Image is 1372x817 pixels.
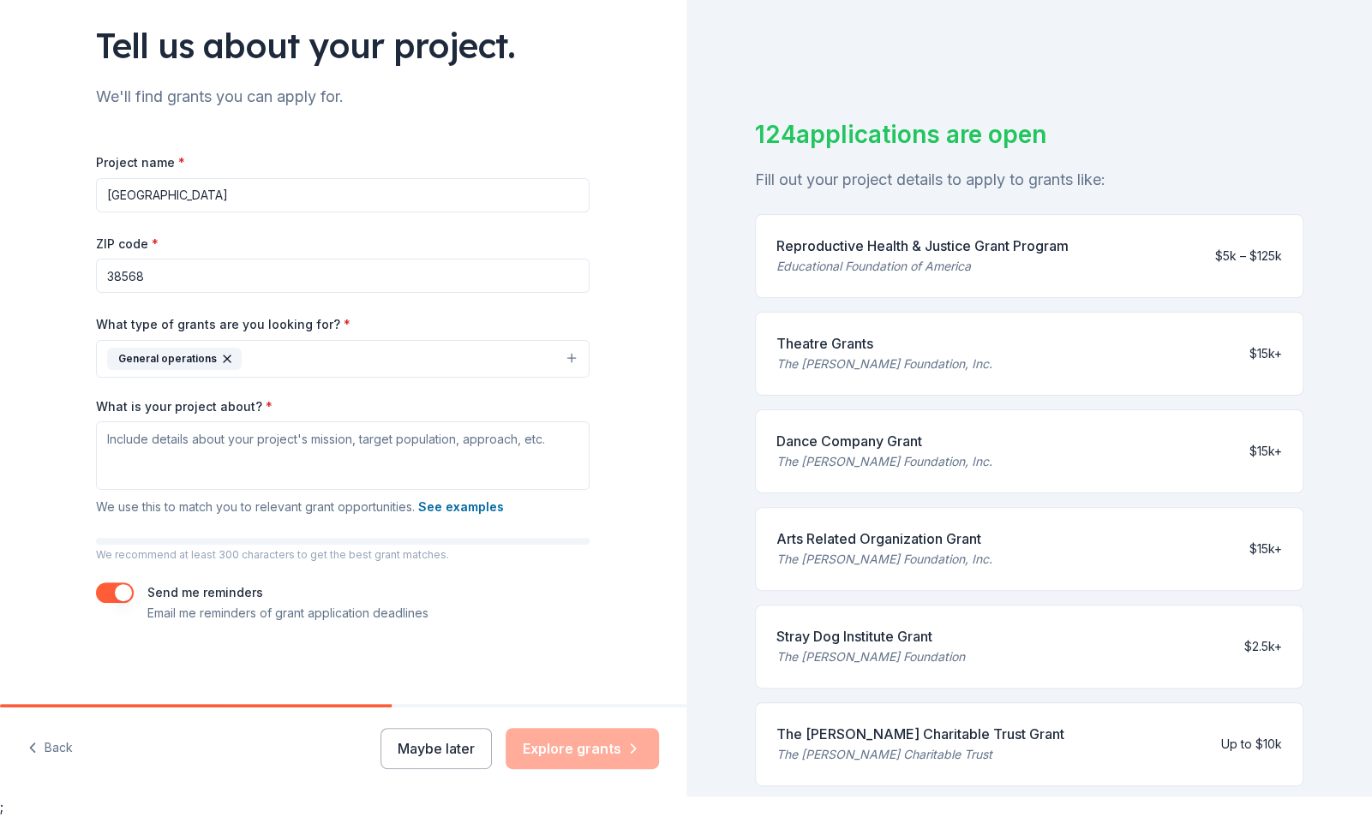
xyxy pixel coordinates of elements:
label: What type of grants are you looking for? [96,316,350,333]
div: The [PERSON_NAME] Foundation, Inc. [776,354,992,374]
div: Tell us about your project. [96,21,590,69]
div: The [PERSON_NAME] Foundation [776,647,965,667]
div: $15k+ [1249,539,1282,559]
div: General operations [107,348,242,370]
label: Send me reminders [147,585,263,599]
div: $15k+ [1249,441,1282,462]
div: 124 applications are open [755,116,1303,152]
input: 12345 (U.S. only) [96,259,590,293]
div: The [PERSON_NAME] Foundation, Inc. [776,451,992,472]
input: After school program [96,178,590,212]
div: $2.5k+ [1244,636,1282,657]
div: The [PERSON_NAME] Foundation, Inc. [776,549,992,570]
span: We use this to match you to relevant grant opportunities. [96,499,504,514]
button: Back [27,731,73,766]
button: Maybe later [380,728,492,769]
div: Stray Dog Institute Grant [776,626,965,647]
div: The [PERSON_NAME] Charitable Trust Grant [776,724,1064,744]
button: See examples [418,497,504,517]
div: Arts Related Organization Grant [776,528,992,549]
div: $15k+ [1249,343,1282,364]
div: The [PERSON_NAME] Charitable Trust [776,744,1064,765]
p: We recommend at least 300 characters to get the best grant matches. [96,548,590,562]
button: General operations [96,340,590,378]
div: Theatre Grants [776,333,992,354]
div: Reproductive Health & Justice Grant Program [776,236,1069,256]
div: Educational Foundation of America [776,256,1069,277]
div: Up to $10k [1221,734,1282,754]
label: Project name [96,154,185,171]
div: Dance Company Grant [776,431,992,451]
label: What is your project about? [96,398,273,415]
div: $5k – $125k [1215,246,1282,266]
div: We'll find grants you can apply for. [96,83,590,110]
label: ZIP code [96,236,159,253]
div: Fill out your project details to apply to grants like: [755,166,1303,194]
p: Email me reminders of grant application deadlines [147,603,428,623]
